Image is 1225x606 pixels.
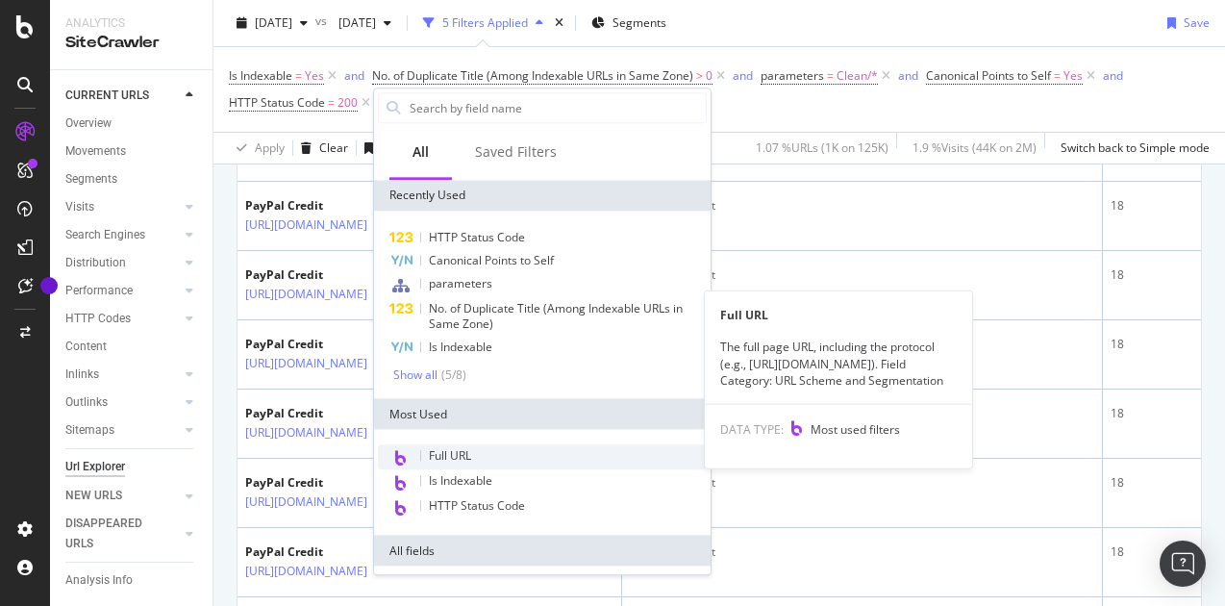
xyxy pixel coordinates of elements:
[65,281,133,301] div: Performance
[372,67,693,84] span: No. of Duplicate Title (Among Indexable URLs in Same Zone)
[898,67,918,84] div: and
[65,197,94,217] div: Visits
[65,570,133,591] div: Analysis Info
[331,14,376,31] span: 2025 Sep. 3rd
[65,420,114,441] div: Sitemaps
[705,307,972,323] div: Full URL
[65,169,117,189] div: Segments
[344,66,364,85] button: and
[408,93,706,122] input: Search by field name
[65,514,180,554] a: DISAPPEARED URLS
[65,457,125,477] div: Url Explorer
[337,89,358,116] span: 200
[1160,541,1206,587] div: Open Intercom Messenger
[65,169,199,189] a: Segments
[415,8,551,38] button: 5 Filters Applied
[65,253,180,273] a: Distribution
[429,275,492,291] span: parameters
[65,32,197,54] div: SiteCrawler
[1184,14,1210,31] div: Save
[65,514,162,554] div: DISAPPEARED URLS
[429,472,492,489] span: Is Indexable
[245,215,367,235] a: [URL][DOMAIN_NAME]
[65,486,180,506] a: NEW URLS
[926,67,1051,84] span: Canonical Points to Self
[644,474,1094,492] li: PayPal Credit
[229,8,315,38] button: [DATE]
[65,114,199,134] a: Overview
[65,337,107,357] div: Content
[65,197,180,217] a: Visits
[442,14,528,31] div: 5 Filters Applied
[761,67,824,84] span: parameters
[644,543,1094,561] li: PayPal Credit
[733,66,753,85] button: and
[393,368,437,382] div: Show all
[584,8,674,38] button: Segments
[245,492,367,512] a: [URL][DOMAIN_NAME]
[328,94,335,111] span: =
[65,392,180,413] a: Outlinks
[65,141,126,162] div: Movements
[696,67,703,84] span: >
[357,133,407,164] button: Save
[1061,139,1210,156] div: Switch back to Simple mode
[912,139,1037,156] div: 1.9 % Visits ( 44K on 2M )
[429,252,554,268] span: Canonical Points to Self
[1103,66,1123,85] button: and
[429,339,492,355] span: Is Indexable
[374,535,711,566] div: All fields
[65,570,199,591] a: Analysis Info
[245,543,451,561] div: PayPal Credit
[65,253,126,273] div: Distribution
[255,14,292,31] span: 2025 Oct. 1st
[811,421,900,438] span: Most used filters
[837,63,878,89] span: Clean/*
[295,67,302,84] span: =
[551,13,567,33] div: times
[65,225,145,245] div: Search Engines
[65,309,180,329] a: HTTP Codes
[1063,63,1083,89] span: Yes
[65,281,180,301] a: Performance
[65,365,99,385] div: Inlinks
[374,180,711,211] div: Recently Used
[65,486,122,506] div: NEW URLS
[65,392,108,413] div: Outlinks
[1053,133,1210,164] button: Switch back to Simple mode
[305,63,324,89] span: Yes
[429,229,525,245] span: HTTP Status Code
[644,197,1094,215] li: PayPal Credit
[475,142,557,162] div: Saved Filters
[245,197,451,215] div: PayPal Credit
[412,142,429,162] div: All
[429,497,525,514] span: HTTP Status Code
[245,354,367,373] a: [URL][DOMAIN_NAME]
[644,266,1094,284] li: PayPal Credit
[229,67,292,84] span: Is Indexable
[293,133,348,164] button: Clear
[1160,8,1210,38] button: Save
[612,14,666,31] span: Segments
[245,474,451,492] div: PayPal Credit
[245,266,451,284] div: PayPal Credit
[315,13,331,29] span: vs
[429,300,683,332] span: No. of Duplicate Title (Among Indexable URLs in Same Zone)
[245,405,451,422] div: PayPal Credit
[720,421,784,438] span: DATA TYPE:
[344,67,364,84] div: and
[1103,67,1123,84] div: and
[733,67,753,84] div: and
[245,562,367,581] a: [URL][DOMAIN_NAME]
[1054,67,1061,84] span: =
[65,86,180,106] a: CURRENT URLS
[40,277,58,294] div: Tooltip anchor
[229,94,325,111] span: HTTP Status Code
[255,139,285,156] div: Apply
[705,339,972,388] div: The full page URL, including the protocol (e.g., [URL][DOMAIN_NAME]). Field Category: URL Scheme ...
[827,67,834,84] span: =
[437,366,466,383] div: ( 5 / 8 )
[65,141,199,162] a: Movements
[245,336,451,353] div: PayPal Credit
[65,337,199,357] a: Content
